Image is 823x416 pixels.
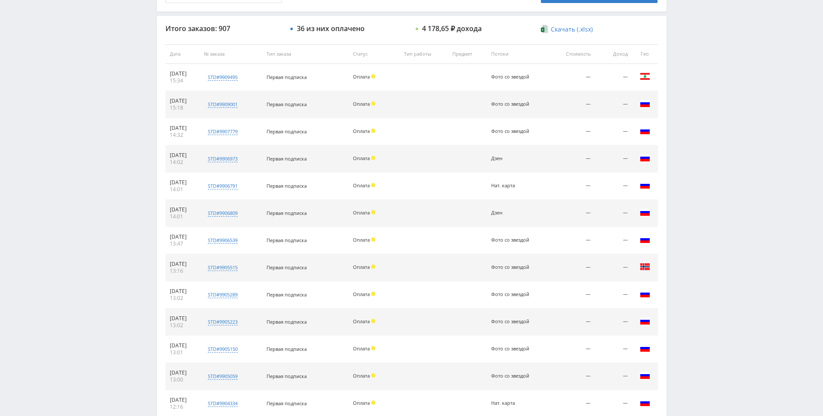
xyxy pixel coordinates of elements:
[267,155,307,162] span: Первая подписка
[170,240,196,247] div: 13:47
[353,345,370,352] span: Оплата
[170,268,196,274] div: 13:16
[208,373,238,380] div: std#9905059
[353,155,370,161] span: Оплата
[353,182,370,189] span: Оплата
[595,200,632,227] td: —
[170,233,196,240] div: [DATE]
[550,254,595,281] td: —
[353,372,370,379] span: Оплата
[595,363,632,390] td: —
[353,264,370,270] span: Оплата
[551,26,593,33] span: Скачать (.xlsx)
[170,295,196,302] div: 13:02
[353,128,370,134] span: Оплата
[640,126,650,136] img: rus.png
[595,227,632,254] td: —
[170,159,196,166] div: 14:02
[550,227,595,254] td: —
[595,336,632,363] td: —
[491,373,530,379] div: Фото со звездой
[371,101,375,106] span: Холд
[170,104,196,111] div: 15:18
[170,397,196,403] div: [DATE]
[491,346,530,352] div: Фото со звездой
[371,74,375,79] span: Холд
[371,319,375,323] span: Холд
[595,281,632,309] td: —
[170,132,196,139] div: 14:32
[208,101,238,108] div: std#9909001
[640,262,650,272] img: nor.png
[550,145,595,173] td: —
[208,318,238,325] div: std#9905223
[170,369,196,376] div: [DATE]
[491,237,530,243] div: Фото со звездой
[170,376,196,383] div: 13:00
[491,156,530,161] div: Дзен
[267,318,307,325] span: Первая подписка
[267,373,307,379] span: Первая подписка
[170,349,196,356] div: 13:01
[422,25,482,32] div: 4 178,65 ₽ дохода
[595,91,632,118] td: —
[640,98,650,109] img: rus.png
[371,400,375,405] span: Холд
[208,237,238,244] div: std#9906539
[595,309,632,336] td: —
[267,264,307,271] span: Первая подписка
[208,128,238,135] div: std#9907779
[371,265,375,269] span: Холд
[491,265,530,270] div: Фото со звездой
[541,25,593,34] a: Скачать (.xlsx)
[640,370,650,381] img: rus.png
[371,346,375,350] span: Холд
[640,316,650,326] img: rus.png
[267,346,307,352] span: Первая подписка
[170,77,196,84] div: 15:34
[353,318,370,325] span: Оплата
[208,155,238,162] div: std#9906973
[491,292,530,297] div: Фото со звездой
[297,25,365,32] div: 36 из них оплачено
[267,400,307,407] span: Первая подписка
[353,101,370,107] span: Оплата
[353,400,370,406] span: Оплата
[262,44,349,64] th: Тип заказа
[491,101,530,107] div: Фото со звездой
[170,322,196,329] div: 13:02
[170,206,196,213] div: [DATE]
[491,183,530,189] div: Нат. карта
[170,288,196,295] div: [DATE]
[170,342,196,349] div: [DATE]
[267,291,307,298] span: Первая подписка
[640,234,650,245] img: rus.png
[170,315,196,322] div: [DATE]
[550,64,595,91] td: —
[170,152,196,159] div: [DATE]
[550,363,595,390] td: —
[267,128,307,135] span: Первая подписка
[208,183,238,189] div: std#9906791
[491,74,530,80] div: Фото со звездой
[170,125,196,132] div: [DATE]
[371,210,375,214] span: Холд
[487,44,550,64] th: Потоки
[353,209,370,216] span: Оплата
[595,44,632,64] th: Доход
[165,44,200,64] th: Дата
[550,118,595,145] td: —
[541,25,548,33] img: xlsx
[200,44,262,64] th: № заказа
[491,400,530,406] div: Нат. карта
[491,210,530,216] div: Дзен
[170,213,196,220] div: 14:01
[640,153,650,163] img: rus.png
[550,44,595,64] th: Стоимость
[170,186,196,193] div: 14:01
[595,118,632,145] td: —
[640,180,650,190] img: rus.png
[640,343,650,353] img: rus.png
[595,64,632,91] td: —
[640,207,650,217] img: rus.png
